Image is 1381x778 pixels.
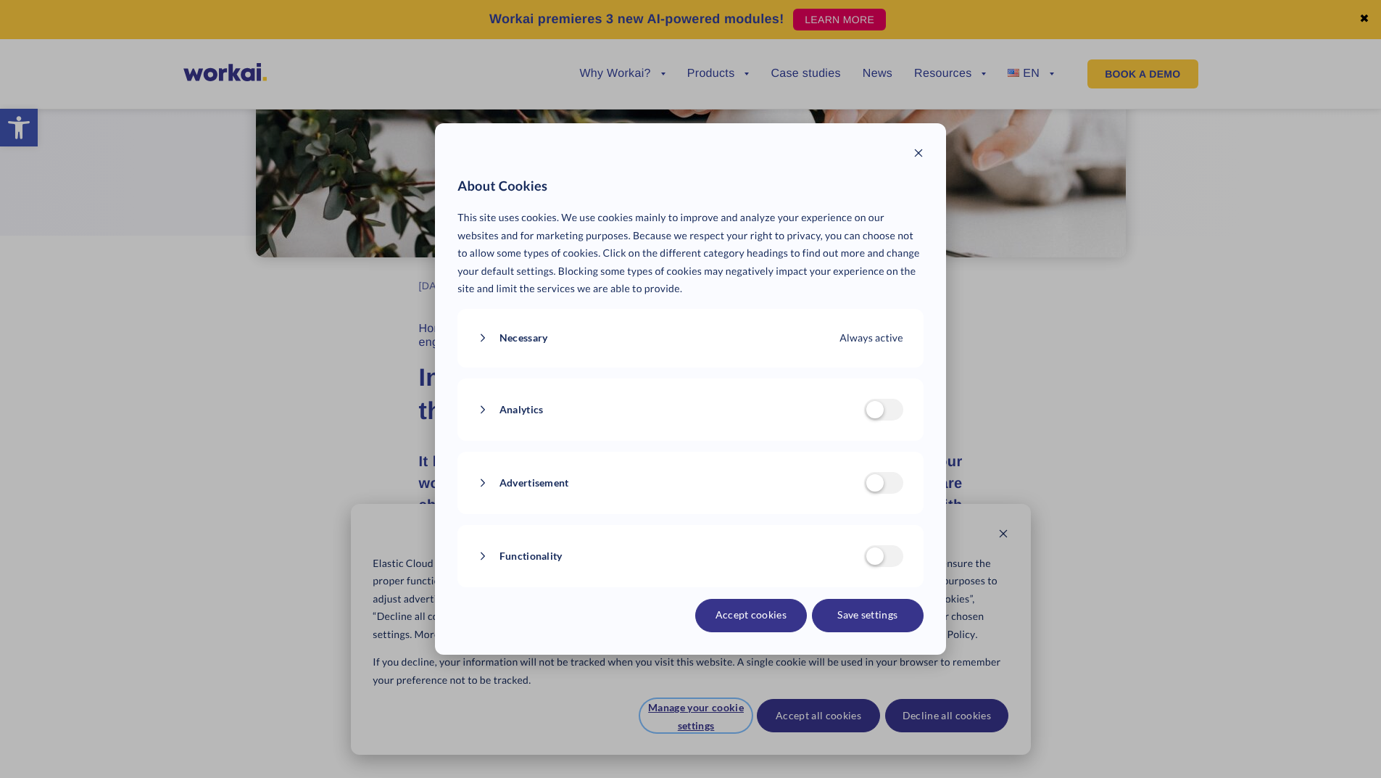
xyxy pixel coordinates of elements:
button: Advertisement [478,474,864,492]
button: Save settings [812,599,924,632]
span: Always active [839,329,903,347]
button: Analytics [478,401,864,419]
button: Necessary [478,329,839,347]
span: Functionality [499,547,563,566]
button: Functionality [478,547,864,566]
span: Necessary [499,329,548,347]
button: Close modal [913,146,924,164]
span: Analytics [499,401,544,419]
button: Accept cookies [695,599,807,632]
span: Advertisement [499,474,569,492]
p: This site uses cookies. We use cookies mainly to improve and analyze your experience on our websi... [457,209,924,298]
span: About Cookies [457,175,547,198]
